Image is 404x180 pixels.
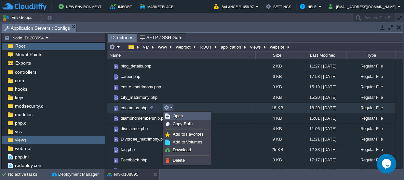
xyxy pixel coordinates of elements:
[173,113,183,118] span: Open
[107,82,113,92] img: AMDAwAAAACH5BAEAAAAALAAAAAABAAEAAAICRAEAOw==
[120,157,148,163] a: Feedback.php
[140,34,182,41] span: SFTP / SSH Gate
[120,168,140,173] span: footer.php
[346,82,395,92] div: Regular File
[14,112,34,117] span: modules
[346,71,395,82] div: Regular File
[266,3,293,10] button: Settings
[298,61,346,71] div: 11:27 | [DATE]
[298,134,346,144] div: 11:21 | [DATE]
[120,105,148,111] a: contactus.php
[113,146,120,154] img: AMDAwAAAACH5BAEAAAAALAAAAAABAAEAAAICRAEAOw==
[329,3,397,10] button: [EMAIL_ADDRESS][DOMAIN_NAME]
[255,92,298,102] div: 3 KB
[346,124,395,134] div: Regular File
[14,120,28,126] a: php.d
[142,44,151,50] button: var
[199,44,213,50] button: ROOT
[173,140,202,144] span: Add to Volumes
[107,103,113,113] img: AMDAwAAAACH5BAEAAAAALAAAAAABAAEAAAICRAEAOw==
[113,73,120,81] img: AMDAwAAAACH5BAEAAAAALAAAAAABAAEAAAICRAEAOw==
[347,52,395,59] div: Type
[107,144,113,155] img: AMDAwAAAACH5BAEAAAAALAAAAAABAAEAAAICRAEAOw==
[110,3,134,10] button: Import
[113,115,120,122] img: AMDAwAAAACH5BAEAAAAALAAAAAABAAEAAAICRAEAOw==
[120,74,141,79] a: career.php
[14,95,25,100] span: keys
[108,52,255,59] div: Name
[298,103,346,113] div: 18:29 | [DATE]
[298,92,346,102] div: 15:20 | [DATE]
[113,94,120,101] img: AMDAwAAAACH5BAEAAAAALAAAAAABAAEAAAICRAEAOw==
[140,3,175,10] button: Marketplace
[346,113,395,123] div: Regular File
[346,92,395,102] div: Regular File
[52,171,99,178] button: Deployment Manager
[298,52,346,59] div: Last Modified
[120,126,149,131] a: disclaimer.php
[14,52,43,57] a: Mount Points
[113,136,120,143] img: AMDAwAAAACH5BAEAAAAALAAAAAABAAEAAAICRAEAOw==
[14,103,45,109] span: modsecurity.d
[120,84,162,90] a: caste_matrimony.php
[107,134,113,144] img: AMDAwAAAACH5BAEAAAAALAAAAAABAAEAAAICRAEAOw==
[120,63,152,69] a: blog_details.php
[4,24,70,32] span: Application Servers : Configs
[214,3,256,10] button: Balance ₹1458.97
[14,162,44,168] span: redeploy.conf
[255,124,298,134] div: 4 KB
[107,165,113,175] img: AMDAwAAAACH5BAEAAAAALAAAAAABAAEAAAICRAEAOw==
[14,86,28,92] a: hooks
[173,132,204,137] span: Add to Favorites
[14,137,27,143] a: views
[107,113,113,123] img: AMDAwAAAACH5BAEAAAAALAAAAAABAAEAAAICRAEAOw==
[4,35,46,41] button: Node ID: 203694
[107,42,403,52] input: Click to enter the path
[298,124,346,134] div: 11:06 | [DATE]
[173,121,193,126] span: Copy Path
[164,131,210,138] a: Add to Favorites
[14,154,30,160] span: php.ini
[255,165,298,175] div: 22 KB
[346,103,395,113] div: Regular File
[269,44,286,50] button: website
[14,78,25,83] span: cron
[346,61,395,71] div: Regular File
[113,167,120,174] img: AMDAwAAAACH5BAEAAAAALAAAAAABAAEAAAICRAEAOw==
[346,134,395,144] div: Regular File
[120,115,169,121] a: diamondmembership.php
[346,155,395,165] div: Regular File
[107,71,113,82] img: AMDAwAAAACH5BAEAAAAALAAAAAABAAEAAAICRAEAOw==
[377,154,397,173] iframe: chat widget
[164,112,210,120] a: Open
[107,124,113,134] img: AMDAwAAAACH5BAEAAAAALAAAAAABAAEAAAICRAEAOw==
[298,82,346,92] div: 15:19 | [DATE]
[14,60,32,66] span: Exports
[298,165,346,175] div: 12:02 | [DATE]
[14,128,23,134] a: vcs
[255,103,298,113] div: 18 KB
[14,69,37,75] a: controllers
[255,113,298,123] div: 4 KB
[120,95,158,100] a: city_matrimony.php
[255,155,298,165] div: 3 KB
[300,3,318,10] button: Help
[14,145,33,151] a: webroot
[346,144,395,155] div: Regular File
[113,63,120,70] img: AMDAwAAAACH5BAEAAAAALAAAAAABAAEAAAICRAEAOw==
[120,136,168,142] a: Divorcee_matrimony.php
[120,147,136,152] a: faq.php
[298,113,346,123] div: 16:01 | [DATE]
[2,13,34,22] button: Env Groups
